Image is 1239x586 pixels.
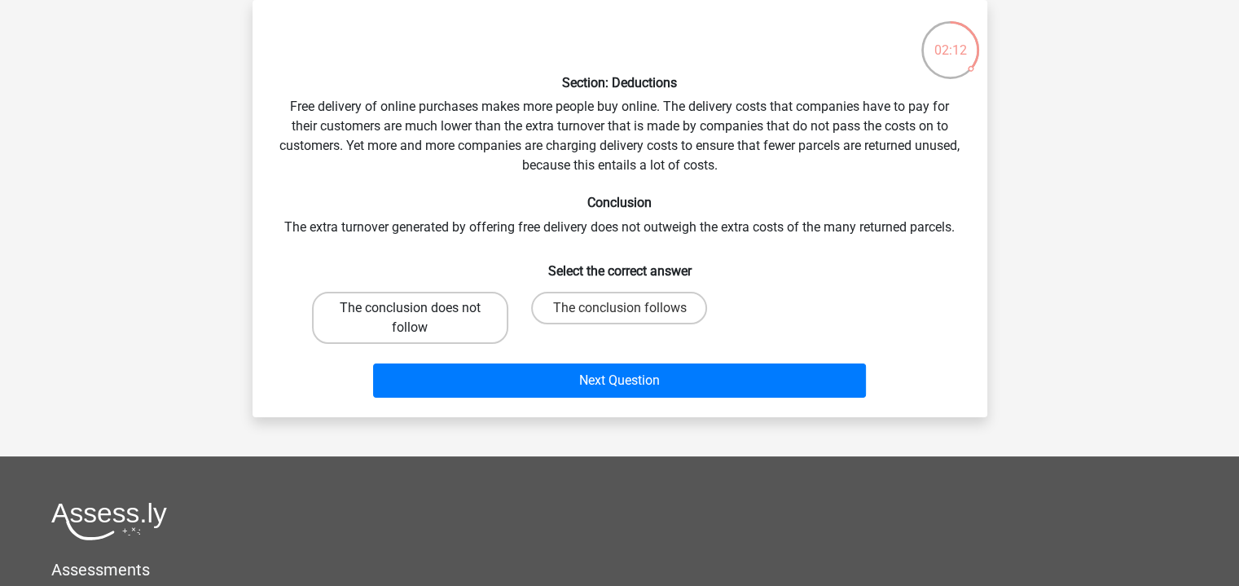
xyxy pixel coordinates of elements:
label: The conclusion follows [531,292,707,324]
h6: Conclusion [279,195,961,210]
img: Assessly logo [51,502,167,540]
h6: Select the correct answer [279,250,961,279]
h5: Assessments [51,560,1188,579]
h6: Section: Deductions [279,75,961,90]
div: Free delivery of online purchases makes more people buy online. The delivery costs that companies... [259,13,981,404]
label: The conclusion does not follow [312,292,508,344]
button: Next Question [373,363,866,398]
div: 02:12 [920,20,981,60]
